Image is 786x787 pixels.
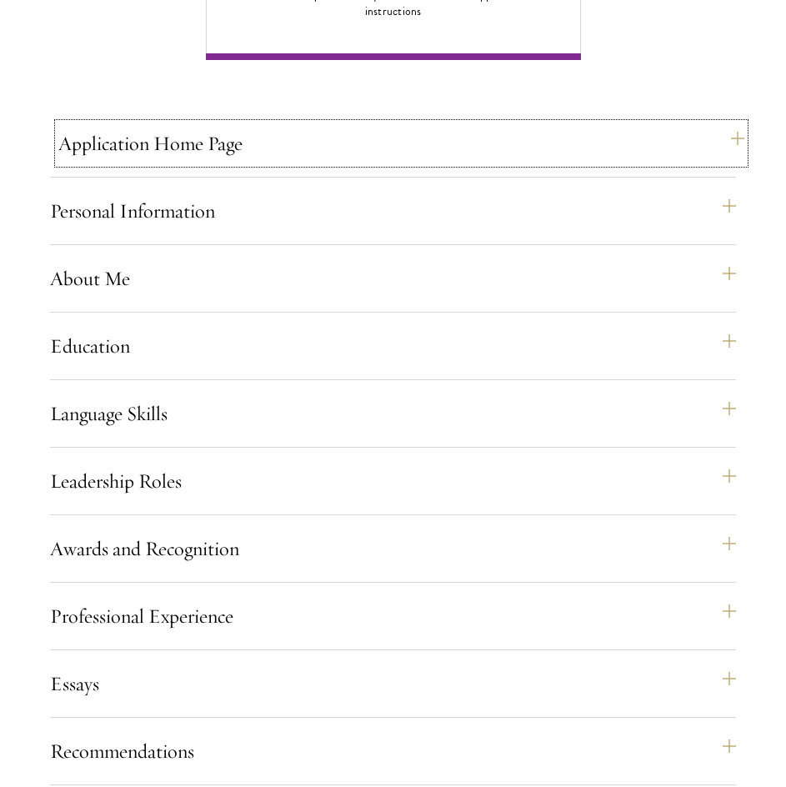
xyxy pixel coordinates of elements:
[50,596,736,636] button: Professional Experience
[50,461,736,501] button: Leadership Roles
[50,529,736,569] button: Awards and Recognition
[50,326,736,366] button: Education
[50,393,736,434] button: Language Skills
[58,123,744,163] button: Application Home Page
[50,731,736,771] button: Recommendations
[50,664,736,704] button: Essays
[50,258,736,298] button: About Me
[50,191,736,231] button: Personal Information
